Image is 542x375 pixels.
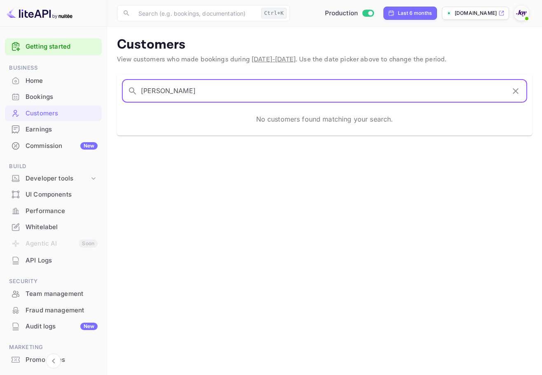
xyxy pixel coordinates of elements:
[26,355,98,365] div: Promo codes
[5,89,102,104] a: Bookings
[256,114,393,124] p: No customers found matching your search.
[26,322,98,331] div: Audit logs
[322,9,377,18] div: Switch to Sandbox mode
[7,7,72,20] img: LiteAPI logo
[26,141,98,151] div: Commission
[26,174,89,183] div: Developer tools
[5,352,102,368] div: Promo codes
[5,138,102,153] a: CommissionNew
[5,319,102,335] div: Audit logsNew
[5,105,102,122] div: Customers
[26,42,98,52] a: Getting started
[5,105,102,121] a: Customers
[5,73,102,88] a: Home
[26,125,98,134] div: Earnings
[5,302,102,318] a: Fraud management
[5,122,102,137] a: Earnings
[5,203,102,218] a: Performance
[46,354,61,368] button: Collapse navigation
[133,5,258,21] input: Search (e.g. bookings, documentation)
[398,9,432,17] div: Last 6 months
[5,343,102,352] span: Marketing
[261,8,287,19] div: Ctrl+K
[5,171,102,186] div: Developer tools
[5,187,102,203] div: UI Components
[5,89,102,105] div: Bookings
[26,206,98,216] div: Performance
[5,38,102,55] div: Getting started
[5,73,102,89] div: Home
[5,277,102,286] span: Security
[117,55,446,64] span: View customers who made bookings during . Use the date picker above to change the period.
[80,323,98,330] div: New
[117,37,532,53] p: Customers
[26,223,98,232] div: Whitelabel
[26,306,98,315] div: Fraud management
[80,142,98,150] div: New
[5,302,102,319] div: Fraud management
[5,253,102,268] a: API Logs
[5,352,102,367] a: Promo codes
[141,80,505,103] input: Search customers by name or email...
[26,256,98,265] div: API Logs
[26,76,98,86] div: Home
[5,203,102,219] div: Performance
[5,162,102,171] span: Build
[5,187,102,202] a: UI Components
[5,286,102,301] a: Team management
[325,9,358,18] span: Production
[5,63,102,73] span: Business
[26,289,98,299] div: Team management
[5,122,102,138] div: Earnings
[26,92,98,102] div: Bookings
[252,55,296,64] span: [DATE] - [DATE]
[5,319,102,334] a: Audit logsNew
[455,9,497,17] p: [DOMAIN_NAME]
[26,190,98,199] div: UI Components
[5,219,102,234] a: Whitelabel
[5,138,102,154] div: CommissionNew
[515,7,528,20] img: With Joy
[26,109,98,118] div: Customers
[5,253,102,269] div: API Logs
[5,286,102,302] div: Team management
